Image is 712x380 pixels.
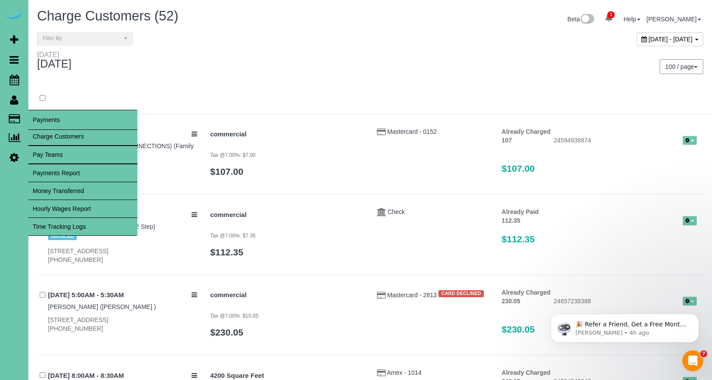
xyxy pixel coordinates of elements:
strong: Already Charged [502,369,551,376]
span: Payments [28,110,137,130]
strong: Already Charged [502,128,551,135]
div: [DATE] [37,51,72,58]
span: Filter By [43,35,122,42]
iframe: Intercom live chat [682,350,703,371]
strong: 230.05 [502,298,520,305]
h4: commercial [210,131,364,138]
a: Time Tracking Logs [28,218,137,235]
a: Check [387,208,405,215]
a: Amex - 1014 [387,369,421,376]
h4: [DATE] 5:00AM - 5:30AM [48,292,197,299]
nav: Pagination navigation [660,59,703,74]
a: 1 [600,9,617,28]
a: [PERSON_NAME] ([PERSON_NAME] ) [48,303,156,310]
iframe: Intercom notifications message [537,295,712,356]
h4: [DATE] 8:00AM - 8:30AM [48,372,197,380]
div: CARD DECLINED [438,290,484,297]
a: $107.00 [210,166,243,176]
a: Hourly Wages Report [28,200,137,217]
small: Tax @7.00%: $7.00 [210,152,256,158]
h3: $112.35 [502,234,697,244]
h4: commercial [210,292,364,299]
a: Payments Report [28,164,137,182]
button: Filter By [37,32,133,45]
div: [STREET_ADDRESS] [PHONE_NUMBER] [48,247,197,264]
h4: commercial [210,211,364,219]
strong: Already Paid [502,208,539,215]
span: 7 [700,350,707,357]
span: [DATE] - [DATE] [649,36,693,43]
span: Charge Customers (52) [37,8,178,24]
a: $112.35 [210,247,243,257]
div: [DATE] [37,51,80,70]
div: Tags [48,231,197,242]
small: Tax @7.00%: $7.35 [210,233,256,239]
strong: Already Charged [502,289,551,296]
small: Tax @7.00%: $15.05 [210,313,259,319]
a: Money Transferred [28,182,137,200]
button: 100 / page [660,59,703,74]
ul: Payments [28,127,137,236]
a: Mastercard - 2813 [387,292,438,299]
strong: 112.35 [502,217,520,224]
span: $107.00 [502,163,535,173]
span: 1 [607,11,615,18]
div: 24594938874 [547,136,703,146]
a: Beta [568,16,595,23]
div: [STREET_ADDRESS] [PHONE_NUMBER] [48,316,197,333]
a: $230.05 [210,327,243,337]
a: [PERSON_NAME] [647,16,701,23]
a: Charge Customers [28,128,137,145]
a: Help [623,16,640,23]
span: $230.05 [502,324,535,334]
strong: 107 [502,137,512,144]
span: INVOICED [48,233,77,240]
img: Automaid Logo [5,9,23,21]
a: Pay Teams [28,146,137,163]
a: Mastercard - 0152 [387,128,437,135]
h4: 4200 Square Feet [210,372,364,380]
img: New interface [580,14,594,25]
